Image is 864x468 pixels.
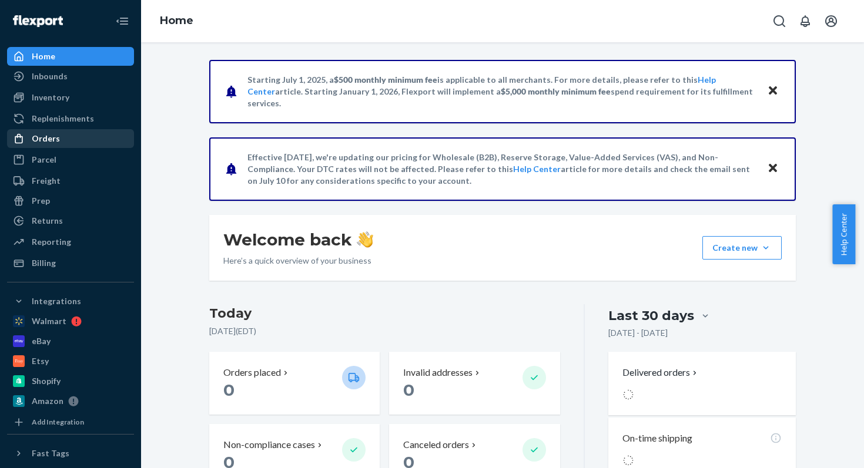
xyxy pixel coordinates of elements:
p: [DATE] - [DATE] [608,327,668,339]
h3: Today [209,304,560,323]
a: Shopify [7,372,134,390]
span: 0 [403,380,414,400]
p: Effective [DATE], we're updating our pricing for Wholesale (B2B), Reserve Storage, Value-Added Se... [247,151,756,187]
a: Parcel [7,150,134,169]
a: Billing [7,254,134,272]
a: eBay [7,332,134,351]
div: Integrations [32,295,81,307]
div: Returns [32,215,63,227]
p: Orders placed [223,366,281,379]
div: Freight [32,175,61,187]
p: Starting July 1, 2025, a is applicable to all merchants. For more details, please refer to this a... [247,74,756,109]
p: Here’s a quick overview of your business [223,255,373,267]
button: Help Center [832,204,855,264]
a: Freight [7,171,134,190]
div: Last 30 days [608,307,694,325]
button: Fast Tags [7,444,134,463]
div: Add Integration [32,417,84,427]
button: Integrations [7,292,134,311]
a: Home [7,47,134,66]
a: Reporting [7,233,134,251]
a: Etsy [7,352,134,371]
div: Walmart [32,315,66,327]
a: Returns [7,211,134,230]
p: Invalid addresses [403,366,473,379]
button: Close [765,160,781,177]
p: Canceled orders [403,438,469,452]
img: Flexport logo [13,15,63,27]
p: [DATE] ( EDT ) [209,325,560,337]
a: Walmart [7,312,134,331]
a: Add Integration [7,415,134,429]
button: Create new [702,236,782,260]
span: 0 [223,380,235,400]
div: eBay [32,335,51,347]
div: Inventory [32,92,69,103]
button: Open notifications [793,9,817,33]
img: hand-wave emoji [357,231,373,248]
button: Close [765,83,781,100]
div: Inbounds [32,70,68,82]
button: Open Search Box [768,9,791,33]
a: Amazon [7,392,134,410]
button: Delivered orders [622,366,699,379]
a: Inventory [7,88,134,107]
div: Billing [32,257,56,269]
div: Home [32,50,55,62]
span: $5,000 monthly minimum fee [501,86,611,96]
div: Replenishments [32,113,94,124]
ol: breadcrumbs [150,4,203,38]
div: Parcel [32,154,56,166]
div: Etsy [32,355,49,367]
div: Prep [32,195,50,207]
a: Replenishments [7,109,134,128]
a: Orders [7,129,134,148]
a: Help Center [513,164,561,174]
button: Orders placed 0 [209,352,380,415]
div: Orders [32,133,60,144]
a: Inbounds [7,67,134,86]
div: Fast Tags [32,447,69,459]
p: Non-compliance cases [223,438,315,452]
p: On-time shipping [622,432,692,445]
span: $500 monthly minimum fee [334,75,437,85]
a: Prep [7,191,134,210]
div: Reporting [32,236,71,248]
h1: Welcome back [223,229,373,250]
button: Open account menu [819,9,843,33]
button: Close Navigation [110,9,134,33]
a: Home [160,14,193,27]
div: Shopify [32,375,61,387]
button: Invalid addresses 0 [389,352,560,415]
div: Amazon [32,395,63,407]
